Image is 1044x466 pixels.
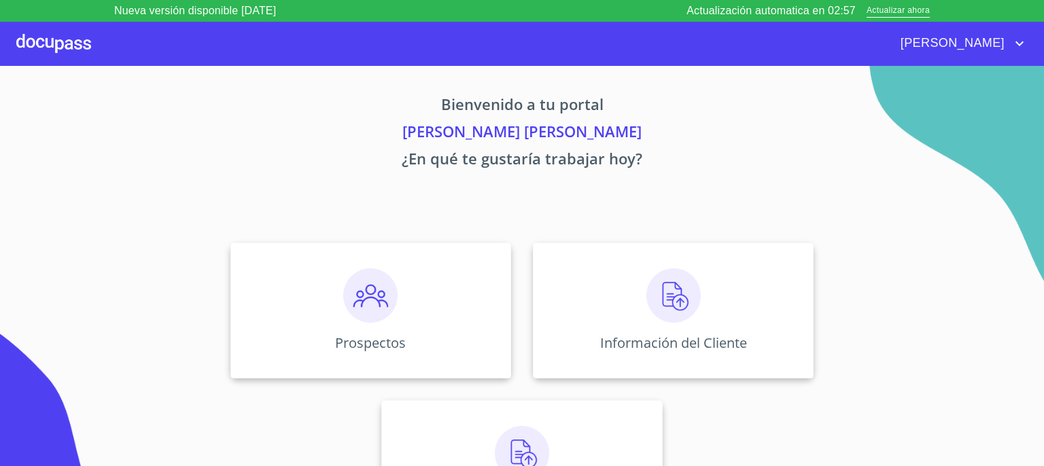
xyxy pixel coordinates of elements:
[646,268,701,323] img: carga.png
[335,334,406,352] p: Prospectos
[600,334,747,352] p: Información del Cliente
[343,268,398,323] img: prospectos.png
[103,120,941,147] p: [PERSON_NAME] [PERSON_NAME]
[890,33,1028,54] button: account of current user
[686,3,856,19] p: Actualización automatica en 02:57
[103,147,941,175] p: ¿En qué te gustaría trabajar hoy?
[103,93,941,120] p: Bienvenido a tu portal
[890,33,1011,54] span: [PERSON_NAME]
[114,3,276,19] p: Nueva versión disponible [DATE]
[867,4,930,18] span: Actualizar ahora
